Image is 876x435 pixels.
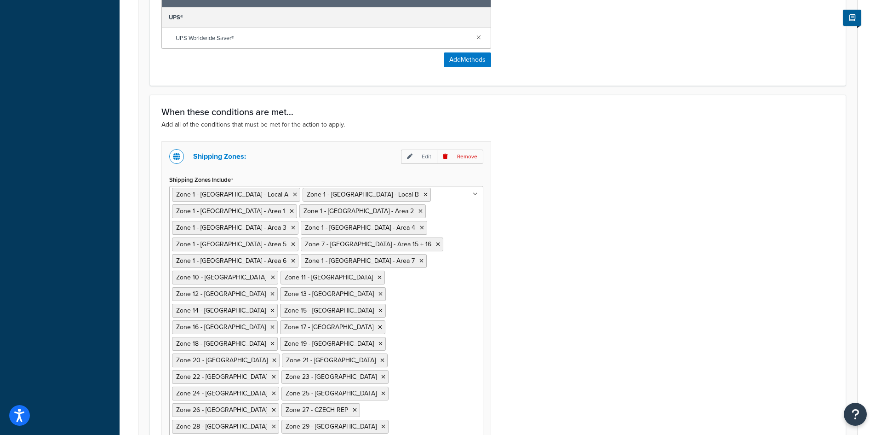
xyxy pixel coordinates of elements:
span: Zone 10 - [GEOGRAPHIC_DATA] [176,273,266,282]
span: Zone 27 - CZECH REP [286,405,348,415]
span: Zone 29 - [GEOGRAPHIC_DATA] [286,422,377,431]
span: Zone 21 - [GEOGRAPHIC_DATA] [286,355,376,365]
button: AddMethods [444,52,491,67]
span: Zone 7 - [GEOGRAPHIC_DATA] - Area 15 + 16 [305,239,431,249]
span: Zone 13 - [GEOGRAPHIC_DATA] [284,289,374,299]
span: Zone 20 - [GEOGRAPHIC_DATA] [176,355,268,365]
span: Zone 1 - [GEOGRAPHIC_DATA] - Area 5 [176,239,286,249]
p: Add all of the conditions that must be met for the action to apply. [161,120,834,130]
button: Open Resource Center [844,403,867,426]
h3: When these conditions are met... [161,107,834,117]
span: Zone 1 - [GEOGRAPHIC_DATA] - Area 1 [176,206,285,216]
span: Zone 19 - [GEOGRAPHIC_DATA] [284,339,374,348]
span: Zone 1 - [GEOGRAPHIC_DATA] - Local B [307,190,419,199]
p: Shipping Zones: [193,150,246,163]
label: Shipping Zones Include [169,176,233,184]
span: Zone 16 - [GEOGRAPHIC_DATA] [176,322,266,332]
span: Zone 1 - [GEOGRAPHIC_DATA] - Area 6 [176,256,286,266]
span: Zone 11 - [GEOGRAPHIC_DATA] [285,273,373,282]
span: Zone 26 - [GEOGRAPHIC_DATA] [176,405,267,415]
span: Zone 24 - [GEOGRAPHIC_DATA] [176,389,267,398]
span: UPS Worldwide Saver® [176,32,469,45]
span: Zone 12 - [GEOGRAPHIC_DATA] [176,289,266,299]
span: Zone 14 - [GEOGRAPHIC_DATA] [176,306,266,315]
span: Zone 25 - [GEOGRAPHIC_DATA] [286,389,377,398]
span: Zone 1 - [GEOGRAPHIC_DATA] - Area 7 [305,256,415,266]
p: Edit [401,150,437,164]
button: Show Help Docs [843,10,861,26]
span: Zone 15 - [GEOGRAPHIC_DATA] [284,306,374,315]
span: Zone 17 - [GEOGRAPHIC_DATA] [284,322,373,332]
span: Zone 1 - [GEOGRAPHIC_DATA] - Local A [176,190,288,199]
span: Zone 1 - [GEOGRAPHIC_DATA] - Area 2 [303,206,414,216]
span: Zone 18 - [GEOGRAPHIC_DATA] [176,339,266,348]
span: Zone 22 - [GEOGRAPHIC_DATA] [176,372,267,382]
span: Zone 23 - [GEOGRAPHIC_DATA] [286,372,377,382]
span: Zone 1 - [GEOGRAPHIC_DATA] - Area 3 [176,223,286,232]
span: Zone 1 - [GEOGRAPHIC_DATA] - Area 4 [305,223,415,232]
div: UPS® [162,7,491,28]
span: Zone 28 - [GEOGRAPHIC_DATA] [176,422,267,431]
p: Remove [437,150,483,164]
